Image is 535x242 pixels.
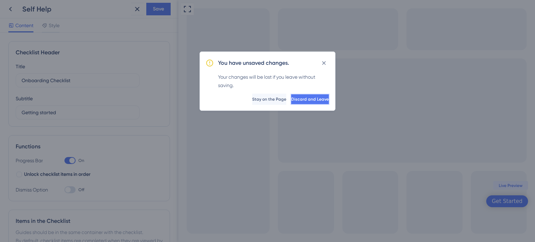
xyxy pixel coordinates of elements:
span: Discard and Leave [291,96,329,102]
h2: You have unsaved changes. [218,59,289,67]
div: Open Get Started checklist [308,195,350,207]
span: Live Preview [320,183,344,188]
span: Stay on the Page [252,96,286,102]
div: Your changes will be lost if you leave without saving. [218,73,329,89]
div: Get Started [313,198,344,205]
